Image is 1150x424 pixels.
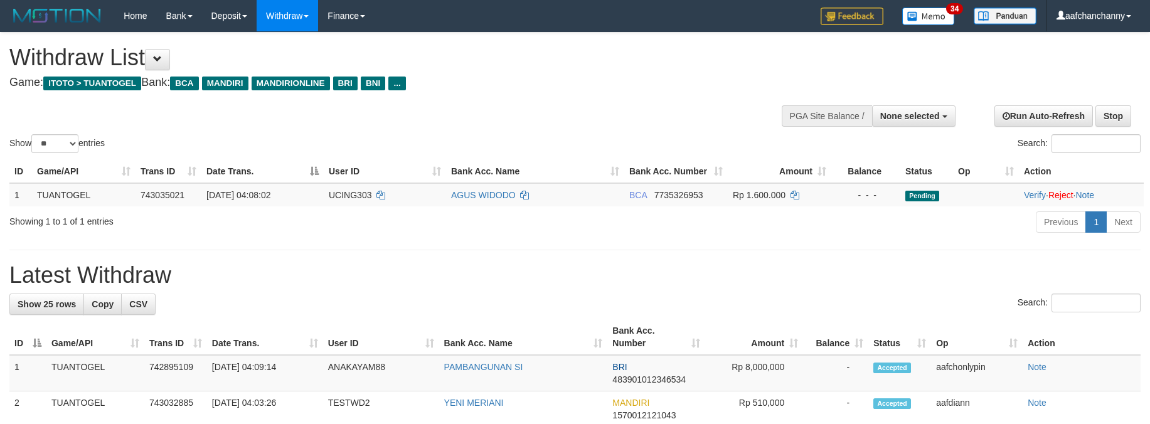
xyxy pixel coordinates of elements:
[612,398,649,408] span: MANDIRI
[170,77,198,90] span: BCA
[905,191,939,201] span: Pending
[1106,211,1141,233] a: Next
[873,363,911,373] span: Accepted
[9,263,1141,288] h1: Latest Withdraw
[92,299,114,309] span: Copy
[1023,319,1141,355] th: Action
[612,410,676,420] span: Copy 1570012121043 to clipboard
[9,183,32,206] td: 1
[46,319,144,355] th: Game/API: activate to sort column ascending
[1052,134,1141,153] input: Search:
[206,190,270,200] span: [DATE] 04:08:02
[9,6,105,25] img: MOTION_logo.png
[1024,190,1046,200] a: Verify
[323,319,439,355] th: User ID: activate to sort column ascending
[439,319,608,355] th: Bank Acc. Name: activate to sort column ascending
[1036,211,1086,233] a: Previous
[728,160,831,183] th: Amount: activate to sort column ascending
[868,319,931,355] th: Status: activate to sort column ascending
[1052,294,1141,312] input: Search:
[144,355,207,391] td: 742895109
[607,319,705,355] th: Bank Acc. Number: activate to sort column ascending
[121,294,156,315] a: CSV
[624,160,728,183] th: Bank Acc. Number: activate to sort column ascending
[994,105,1093,127] a: Run Auto-Refresh
[733,190,785,200] span: Rp 1.600.000
[1028,362,1046,372] a: Note
[705,319,803,355] th: Amount: activate to sort column ascending
[803,319,868,355] th: Balance: activate to sort column ascending
[1019,160,1144,183] th: Action
[31,134,78,153] select: Showentries
[129,299,147,309] span: CSV
[32,160,136,183] th: Game/API: activate to sort column ascending
[836,189,895,201] div: - - -
[9,294,84,315] a: Show 25 rows
[252,77,330,90] span: MANDIRIONLINE
[333,77,358,90] span: BRI
[1075,190,1094,200] a: Note
[329,190,371,200] span: UCING303
[324,160,446,183] th: User ID: activate to sort column ascending
[9,160,32,183] th: ID
[141,190,184,200] span: 743035021
[629,190,647,200] span: BCA
[902,8,955,25] img: Button%20Memo.svg
[803,355,868,391] td: -
[9,355,46,391] td: 1
[654,190,703,200] span: Copy 7735326953 to clipboard
[9,45,754,70] h1: Withdraw List
[782,105,872,127] div: PGA Site Balance /
[953,160,1019,183] th: Op: activate to sort column ascending
[444,398,504,408] a: YENI MERIANI
[974,8,1036,24] img: panduan.png
[207,319,323,355] th: Date Trans.: activate to sort column ascending
[612,374,686,384] span: Copy 483901012346534 to clipboard
[446,160,624,183] th: Bank Acc. Name: activate to sort column ascending
[931,319,1023,355] th: Op: activate to sort column ascending
[946,3,963,14] span: 34
[821,8,883,25] img: Feedback.jpg
[361,77,385,90] span: BNI
[323,355,439,391] td: ANAKAYAM88
[1028,398,1046,408] a: Note
[201,160,324,183] th: Date Trans.: activate to sort column descending
[136,160,201,183] th: Trans ID: activate to sort column ascending
[612,362,627,372] span: BRI
[451,190,516,200] a: AGUS WIDODO
[9,134,105,153] label: Show entries
[1085,211,1107,233] a: 1
[931,355,1023,391] td: aafchonlypin
[1048,190,1073,200] a: Reject
[18,299,76,309] span: Show 25 rows
[900,160,953,183] th: Status
[83,294,122,315] a: Copy
[705,355,803,391] td: Rp 8,000,000
[32,183,136,206] td: TUANTOGEL
[831,160,900,183] th: Balance
[1095,105,1131,127] a: Stop
[144,319,207,355] th: Trans ID: activate to sort column ascending
[444,362,523,372] a: PAMBANGUNAN SI
[1018,294,1141,312] label: Search:
[43,77,141,90] span: ITOTO > TUANTOGEL
[9,210,470,228] div: Showing 1 to 1 of 1 entries
[9,77,754,89] h4: Game: Bank:
[46,355,144,391] td: TUANTOGEL
[388,77,405,90] span: ...
[9,319,46,355] th: ID: activate to sort column descending
[1018,134,1141,153] label: Search:
[880,111,940,121] span: None selected
[872,105,956,127] button: None selected
[207,355,323,391] td: [DATE] 04:09:14
[202,77,248,90] span: MANDIRI
[873,398,911,409] span: Accepted
[1019,183,1144,206] td: · ·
